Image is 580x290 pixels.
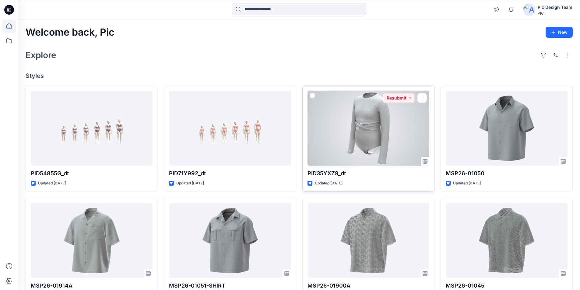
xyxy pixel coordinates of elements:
[308,91,429,166] a: PID35YXZ9_dt
[169,91,291,166] a: PID71Y992_dt
[31,91,153,166] a: PID54855G_dt
[308,169,429,178] p: PID35YXZ9_dt
[169,203,291,278] a: MSP26-01051-SHIRT
[38,180,66,187] p: Updated [DATE]
[31,169,153,178] p: PID54855G_dt
[169,281,291,290] p: MSP26-01051-SHIRT
[26,50,56,60] h2: Explore
[538,11,572,16] div: PIC
[169,169,291,178] p: PID71Y992_dt
[446,169,568,178] p: MSP26-01050
[546,27,573,38] button: New
[308,281,429,290] p: MSP26-01900A
[453,180,481,187] p: Updated [DATE]
[26,72,573,79] h4: Styles
[446,281,568,290] p: MSP26-01045
[446,203,568,278] a: MSP26-01045
[315,180,343,187] p: Updated [DATE]
[538,4,572,11] div: Pic Design Team
[308,203,429,278] a: MSP26-01900A
[523,4,535,16] img: avatar
[26,27,114,38] h2: Welcome back, Pic
[31,203,153,278] a: MSP26-01914A
[31,281,153,290] p: MSP26-01914A
[176,180,204,187] p: Updated [DATE]
[446,91,568,166] a: MSP26-01050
